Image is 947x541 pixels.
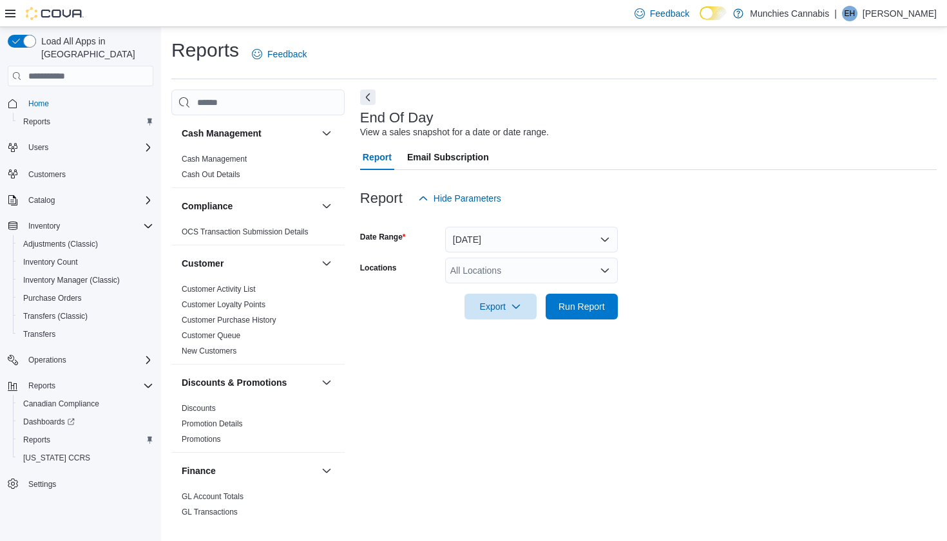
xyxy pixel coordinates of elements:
h3: Report [360,191,403,206]
span: Purchase Orders [23,293,82,303]
a: GL Account Totals [182,492,244,501]
div: Finance [171,489,345,525]
button: Hide Parameters [413,185,506,211]
a: New Customers [182,346,236,356]
button: [US_STATE] CCRS [13,449,158,467]
a: Customers [23,167,71,182]
button: Catalog [23,193,60,208]
button: Export [464,294,537,319]
span: Report [363,144,392,170]
label: Date Range [360,232,406,242]
span: Dashboards [23,417,75,427]
span: Home [28,99,49,109]
span: Adjustments (Classic) [23,239,98,249]
span: Operations [28,355,66,365]
span: Transfers (Classic) [23,311,88,321]
a: Customer Loyalty Points [182,300,265,309]
img: Cova [26,7,84,20]
span: Catalog [28,195,55,205]
span: Transfers (Classic) [18,308,153,324]
span: Reports [18,114,153,129]
button: Reports [13,113,158,131]
button: Adjustments (Classic) [13,235,158,253]
div: Cash Management [171,151,345,187]
a: Settings [23,477,61,492]
label: Locations [360,263,397,273]
span: Hide Parameters [434,192,501,205]
button: Reports [13,431,158,449]
button: Customer [182,257,316,270]
span: Customers [28,169,66,180]
button: Transfers [13,325,158,343]
span: Home [23,95,153,111]
button: Next [360,90,376,105]
input: Dark Mode [700,6,727,20]
h3: Discounts & Promotions [182,376,287,389]
span: Run Report [559,300,605,313]
span: [US_STATE] CCRS [23,453,90,463]
h3: Compliance [182,200,233,213]
a: Reports [18,114,55,129]
span: Export [472,294,529,319]
span: Operations [23,352,153,368]
span: Transfers [23,329,55,339]
button: Purchase Orders [13,289,158,307]
button: Finance [319,463,334,479]
span: Purchase Orders [18,290,153,306]
a: Home [23,96,54,111]
a: Feedback [629,1,694,26]
button: Operations [23,352,72,368]
span: Customers [23,166,153,182]
button: Open list of options [600,265,610,276]
button: Compliance [319,198,334,214]
a: Dashboards [13,413,158,431]
button: Compliance [182,200,316,213]
span: Settings [23,476,153,492]
span: Email Subscription [407,144,489,170]
a: Discounts [182,404,216,413]
nav: Complex example [8,89,153,527]
div: View a sales snapshot for a date or date range. [360,126,549,139]
button: Canadian Compliance [13,395,158,413]
span: Users [28,142,48,153]
a: Transfers [18,327,61,342]
button: Settings [3,475,158,493]
div: Discounts & Promotions [171,401,345,452]
button: Customers [3,164,158,183]
span: Reports [23,378,153,394]
p: | [834,6,837,21]
h3: Finance [182,464,216,477]
button: Inventory Count [13,253,158,271]
button: Finance [182,464,316,477]
span: Users [23,140,153,155]
button: [DATE] [445,227,618,252]
button: Reports [3,377,158,395]
h3: Customer [182,257,224,270]
span: Load All Apps in [GEOGRAPHIC_DATA] [36,35,153,61]
p: [PERSON_NAME] [863,6,937,21]
a: Customer Queue [182,331,240,340]
span: Feedback [650,7,689,20]
button: Discounts & Promotions [182,376,316,389]
button: Transfers (Classic) [13,307,158,325]
button: Inventory [3,217,158,235]
h3: End Of Day [360,110,434,126]
a: Promotion Details [182,419,243,428]
a: Customer Purchase History [182,316,276,325]
div: Customer [171,281,345,364]
h3: Cash Management [182,127,262,140]
button: Customer [319,256,334,271]
a: Cash Out Details [182,170,240,179]
a: Canadian Compliance [18,396,104,412]
span: Canadian Compliance [23,399,99,409]
a: Reports [18,432,55,448]
button: Inventory Manager (Classic) [13,271,158,289]
button: Discounts & Promotions [319,375,334,390]
h1: Reports [171,37,239,63]
a: Transfers (Classic) [18,308,93,324]
span: Inventory [23,218,153,234]
a: Promotions [182,435,221,444]
button: Cash Management [319,126,334,141]
span: Settings [28,479,56,489]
